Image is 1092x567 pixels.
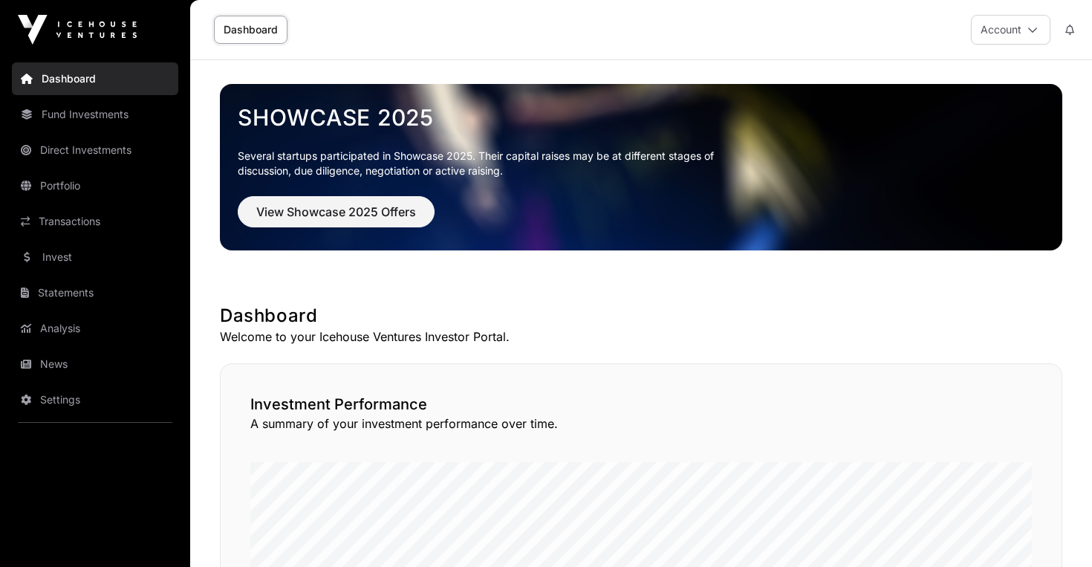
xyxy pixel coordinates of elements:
[12,62,178,95] a: Dashboard
[238,104,1044,131] a: Showcase 2025
[250,415,1032,432] p: A summary of your investment performance over time.
[256,203,416,221] span: View Showcase 2025 Offers
[12,276,178,309] a: Statements
[12,205,178,238] a: Transactions
[238,149,737,178] p: Several startups participated in Showcase 2025. Their capital raises may be at different stages o...
[12,98,178,131] a: Fund Investments
[220,84,1062,250] img: Showcase 2025
[220,304,1062,328] h1: Dashboard
[12,312,178,345] a: Analysis
[12,169,178,202] a: Portfolio
[238,196,435,227] button: View Showcase 2025 Offers
[12,383,178,416] a: Settings
[12,134,178,166] a: Direct Investments
[214,16,287,44] a: Dashboard
[12,348,178,380] a: News
[220,328,1062,346] p: Welcome to your Icehouse Ventures Investor Portal.
[12,241,178,273] a: Invest
[1018,496,1092,567] iframe: Chat Widget
[238,211,435,226] a: View Showcase 2025 Offers
[971,15,1050,45] button: Account
[18,15,137,45] img: Icehouse Ventures Logo
[250,394,1032,415] h2: Investment Performance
